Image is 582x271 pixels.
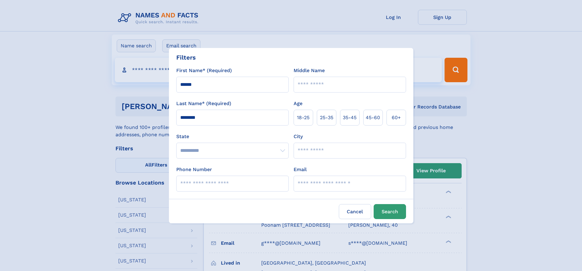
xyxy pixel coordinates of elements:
span: 60+ [392,114,401,121]
label: State [176,133,289,140]
span: 25‑35 [320,114,333,121]
span: 45‑60 [366,114,380,121]
label: Phone Number [176,166,212,173]
label: Age [294,100,302,107]
label: Email [294,166,307,173]
label: First Name* (Required) [176,67,232,74]
label: Middle Name [294,67,325,74]
label: Last Name* (Required) [176,100,231,107]
button: Search [374,204,406,219]
span: 35‑45 [343,114,357,121]
label: Cancel [339,204,371,219]
label: City [294,133,303,140]
div: Filters [176,53,196,62]
span: 18‑25 [297,114,309,121]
